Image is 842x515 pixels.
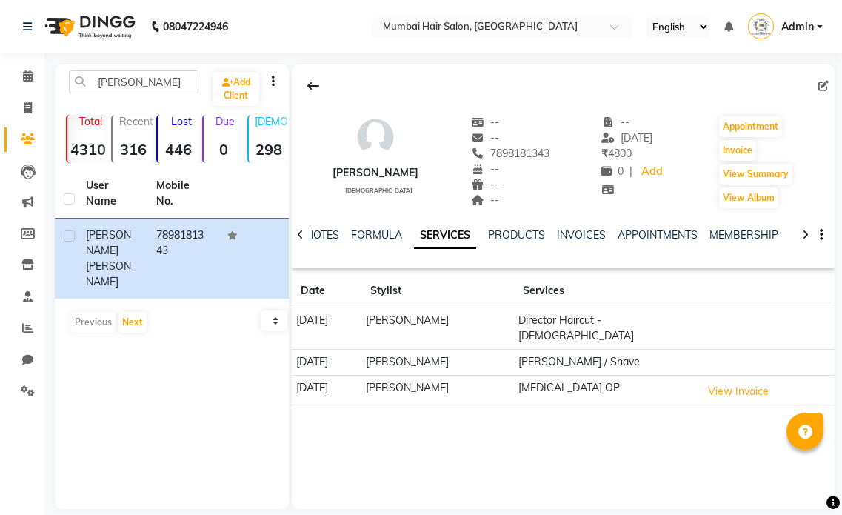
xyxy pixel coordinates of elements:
[69,70,198,93] input: Search by Name/Mobile/Email/Code
[163,6,228,47] b: 08047224946
[207,115,244,128] p: Due
[249,140,290,159] strong: 298
[488,228,545,242] a: PRODUCTS
[77,169,147,219] th: User Name
[601,131,652,144] span: [DATE]
[118,312,147,333] button: Next
[298,72,329,100] div: Back to Client
[361,274,514,308] th: Stylist
[719,140,756,161] button: Invoice
[719,164,792,185] button: View Summary
[67,140,108,159] strong: 4310
[361,375,514,408] td: [PERSON_NAME]
[601,147,608,160] span: ₹
[333,165,418,181] div: [PERSON_NAME]
[306,228,339,242] a: NOTES
[118,115,153,128] p: Recent
[709,228,778,242] a: MEMBERSHIP
[292,349,361,375] td: [DATE]
[514,375,697,408] td: [MEDICAL_DATA] OP
[353,115,398,159] img: avatar
[514,274,697,308] th: Services
[158,140,198,159] strong: 446
[147,219,218,299] td: 7898181343
[514,349,697,375] td: [PERSON_NAME] / Shave
[86,259,136,288] span: [PERSON_NAME]
[213,72,259,106] a: Add Client
[719,187,778,208] button: View Album
[557,228,606,242] a: INVOICES
[471,178,499,191] span: --
[255,115,290,128] p: [DEMOGRAPHIC_DATA]
[345,187,412,194] span: [DEMOGRAPHIC_DATA]
[414,222,476,249] a: SERVICES
[601,165,624,178] span: 0
[701,380,775,403] button: View Invoice
[147,169,218,219] th: Mobile No.
[86,228,136,257] span: [PERSON_NAME]
[204,140,244,159] strong: 0
[351,228,402,242] a: FORMULA
[618,228,698,242] a: APPOINTMENTS
[471,131,499,144] span: --
[638,162,664,182] a: Add
[629,164,632,179] span: |
[361,349,514,375] td: [PERSON_NAME]
[73,115,108,128] p: Total
[164,115,198,128] p: Lost
[514,308,697,350] td: Director Haircut - [DEMOGRAPHIC_DATA]
[471,193,499,207] span: --
[781,19,814,35] span: Admin
[38,6,139,47] img: logo
[113,140,153,159] strong: 316
[471,147,549,160] span: 7898181343
[601,147,632,160] span: 4800
[719,116,782,137] button: Appointment
[292,375,361,408] td: [DATE]
[601,116,629,129] span: --
[471,116,499,129] span: --
[780,456,827,500] iframe: chat widget
[748,13,774,39] img: Admin
[361,308,514,350] td: [PERSON_NAME]
[292,274,361,308] th: Date
[292,308,361,350] td: [DATE]
[471,162,499,176] span: --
